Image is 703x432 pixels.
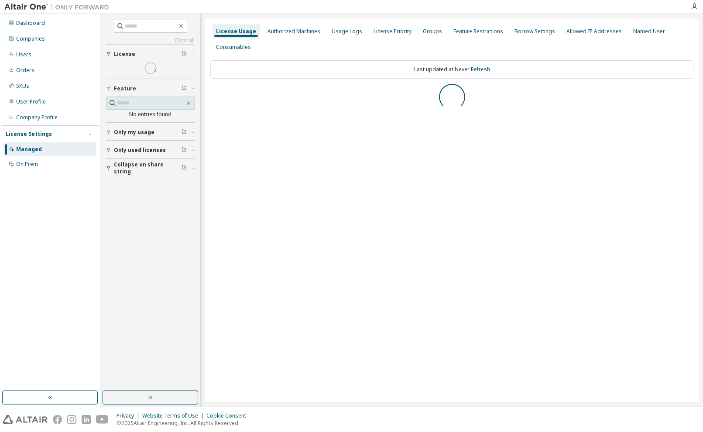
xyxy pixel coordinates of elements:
[114,51,135,58] span: License
[96,415,109,424] img: youtube.svg
[6,131,52,138] div: License Settings
[114,161,182,175] span: Collapse on share string
[16,83,29,90] div: SKUs
[566,28,622,35] div: Allowed IP Addresses
[206,412,251,419] div: Cookie Consent
[16,98,46,105] div: User Profile
[16,67,34,74] div: Orders
[16,114,58,121] div: Company Profile
[106,123,195,142] button: Only my usage
[182,51,187,58] span: Clear filter
[53,415,62,424] img: facebook.svg
[16,161,38,168] div: On Prem
[471,66,490,73] a: Refresh
[423,28,442,35] div: Groups
[114,147,166,154] span: Only used licenses
[106,159,195,178] button: Collapse on share string
[4,3,113,11] img: Altair One
[16,35,45,42] div: Companies
[3,415,48,424] img: altair_logo.svg
[114,85,136,92] span: Feature
[106,45,195,64] button: License
[106,37,195,44] a: Clear all
[332,28,362,35] div: Usage Logs
[633,28,665,35] div: Named User
[16,20,45,27] div: Dashboard
[216,28,256,35] div: License Usage
[514,28,555,35] div: Borrow Settings
[82,415,91,424] img: linkedin.svg
[216,44,251,51] div: Consumables
[182,147,187,154] span: Clear filter
[182,165,187,172] span: Clear filter
[267,28,320,35] div: Authorized Machines
[117,412,142,419] div: Privacy
[16,146,42,153] div: Managed
[114,129,154,136] span: Only my usage
[16,51,31,58] div: Users
[106,111,195,118] div: No entries found
[182,129,187,136] span: Clear filter
[453,28,503,35] div: Feature Restrictions
[210,60,693,79] div: Last updated at: Never
[106,79,195,98] button: Feature
[182,85,187,92] span: Clear filter
[142,412,206,419] div: Website Terms of Use
[106,141,195,160] button: Only used licenses
[67,415,76,424] img: instagram.svg
[117,419,251,427] p: © 2025 Altair Engineering, Inc. All Rights Reserved.
[374,28,412,35] div: License Priority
